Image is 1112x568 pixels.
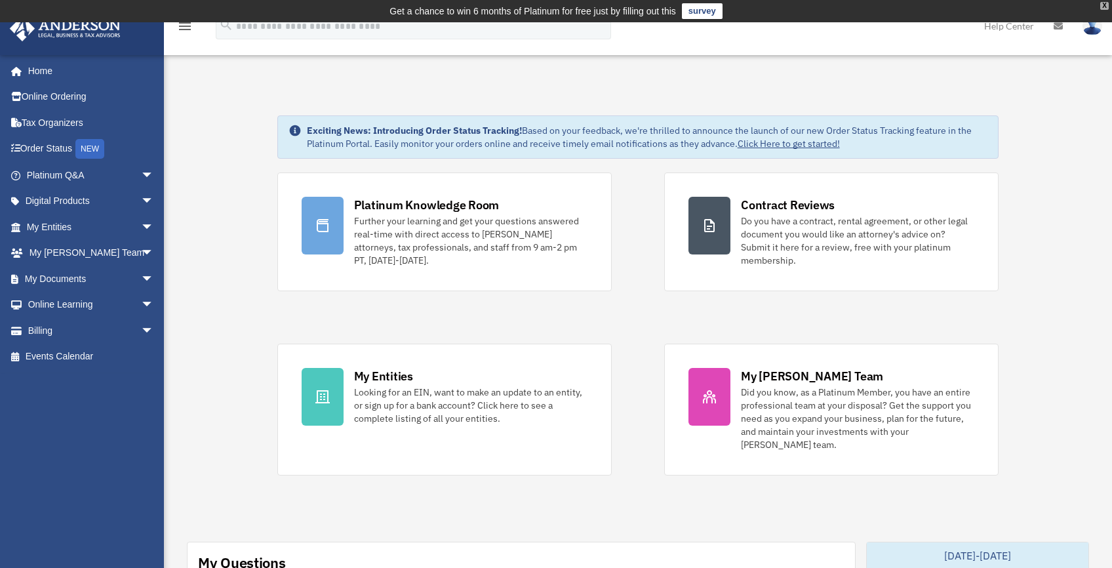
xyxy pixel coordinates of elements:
div: My Entities [354,368,413,384]
div: Contract Reviews [741,197,835,213]
a: My [PERSON_NAME] Team Did you know, as a Platinum Member, you have an entire professional team at... [664,344,999,476]
a: My Documentsarrow_drop_down [9,266,174,292]
span: arrow_drop_down [141,188,167,215]
a: Digital Productsarrow_drop_down [9,188,174,214]
div: Further your learning and get your questions answered real-time with direct access to [PERSON_NAM... [354,214,587,267]
a: Contract Reviews Do you have a contract, rental agreement, or other legal document you would like... [664,172,999,291]
span: arrow_drop_down [141,162,167,189]
i: menu [177,18,193,34]
img: User Pic [1082,16,1102,35]
a: Platinum Q&Aarrow_drop_down [9,162,174,188]
a: My Entities Looking for an EIN, want to make an update to an entity, or sign up for a bank accoun... [277,344,612,476]
a: Events Calendar [9,344,174,370]
a: Tax Organizers [9,110,174,136]
div: Get a chance to win 6 months of Platinum for free just by filling out this [389,3,676,19]
div: Based on your feedback, we're thrilled to announce the launch of our new Order Status Tracking fe... [307,124,988,150]
a: Home [9,58,167,84]
div: Platinum Knowledge Room [354,197,500,213]
a: Order StatusNEW [9,136,174,163]
div: My [PERSON_NAME] Team [741,368,883,384]
a: Click Here to get started! [738,138,840,150]
div: Do you have a contract, rental agreement, or other legal document you would like an attorney's ad... [741,214,974,267]
div: close [1100,2,1109,10]
span: arrow_drop_down [141,317,167,344]
a: My [PERSON_NAME] Teamarrow_drop_down [9,240,174,266]
img: Anderson Advisors Platinum Portal [6,16,125,41]
a: Online Ordering [9,84,174,110]
div: Did you know, as a Platinum Member, you have an entire professional team at your disposal? Get th... [741,386,974,451]
a: menu [177,23,193,34]
i: search [219,18,233,32]
a: Platinum Knowledge Room Further your learning and get your questions answered real-time with dire... [277,172,612,291]
span: arrow_drop_down [141,266,167,293]
div: NEW [75,139,104,159]
span: arrow_drop_down [141,240,167,267]
div: Looking for an EIN, want to make an update to an entity, or sign up for a bank account? Click her... [354,386,587,425]
a: survey [682,3,723,19]
strong: Exciting News: Introducing Order Status Tracking! [307,125,522,136]
a: Billingarrow_drop_down [9,317,174,344]
a: My Entitiesarrow_drop_down [9,214,174,240]
span: arrow_drop_down [141,214,167,241]
a: Online Learningarrow_drop_down [9,292,174,318]
span: arrow_drop_down [141,292,167,319]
